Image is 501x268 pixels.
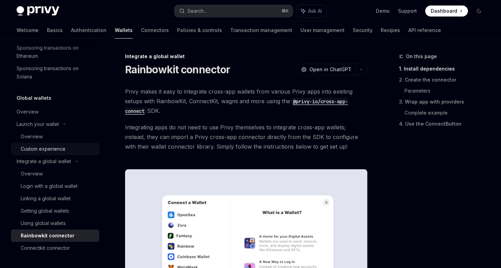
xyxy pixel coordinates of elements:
[21,182,78,190] div: Login with a global wallet
[17,108,39,116] div: Overview
[297,64,356,75] button: Open in ChatGPT
[125,98,348,114] a: @privy-io/cross-app-connect
[21,194,71,203] div: Linking a global wallet
[21,170,43,178] div: Overview
[17,44,95,60] div: Sponsoring transactions on Ethereum
[21,207,69,215] div: Getting global wallets
[425,6,468,17] a: Dashboard
[17,64,95,81] div: Sponsoring transactions on Solana
[405,107,490,118] a: Complete example
[399,74,490,85] a: 2. Create the connector
[399,118,490,129] a: 4. Use the ConnectButton
[399,96,490,107] a: 3. Wrap app with providers
[187,7,207,15] div: Search...
[17,22,39,39] a: Welcome
[11,180,99,192] a: Login with a global wallet
[300,22,345,39] a: User management
[21,145,65,153] div: Custom experience
[11,42,99,62] a: Sponsoring transactions on Ethereum
[17,6,59,16] img: dark logo
[296,5,327,17] button: Ask AI
[431,8,457,14] span: Dashboard
[125,53,367,60] div: Integrate a global wallet
[11,62,99,83] a: Sponsoring transactions on Solana
[47,22,63,39] a: Basics
[282,8,289,14] span: ⌘ K
[177,22,222,39] a: Policies & controls
[11,106,99,118] a: Overview
[399,63,490,74] a: 1. Install dependencies
[125,87,367,116] span: Privy makes it easy to integrate cross-app wallets from various Privy apps into existing setups w...
[21,219,66,227] div: Using global wallets
[11,217,99,229] a: Using global wallets
[21,132,43,141] div: Overview
[11,229,99,242] a: Rainbowkit connector
[21,244,70,252] div: Connectkit connector
[115,22,133,39] a: Wallets
[398,8,417,14] a: Support
[17,94,51,102] h5: Global wallets
[309,66,351,73] span: Open in ChatGPT
[125,63,230,76] h1: Rainbowkit connector
[174,5,293,17] button: Search...⌘K
[11,242,99,254] a: Connectkit connector
[11,168,99,180] a: Overview
[125,122,367,151] span: Integrating apps do not need to use Privy themselves to integrate cross-app wallets; instead, the...
[405,85,490,96] a: Parameters
[230,22,292,39] a: Transaction management
[71,22,106,39] a: Authentication
[406,52,437,61] span: On this page
[21,232,74,240] div: Rainbowkit connector
[17,120,59,128] div: Launch your wallet
[11,130,99,143] a: Overview
[408,22,441,39] a: API reference
[308,8,322,14] span: Ask AI
[376,8,390,14] a: Demo
[17,157,71,165] div: Integrate a global wallet
[11,143,99,155] a: Custom experience
[381,22,400,39] a: Recipes
[11,192,99,205] a: Linking a global wallet
[353,22,372,39] a: Security
[473,6,484,17] button: Toggle dark mode
[141,22,169,39] a: Connectors
[11,205,99,217] a: Getting global wallets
